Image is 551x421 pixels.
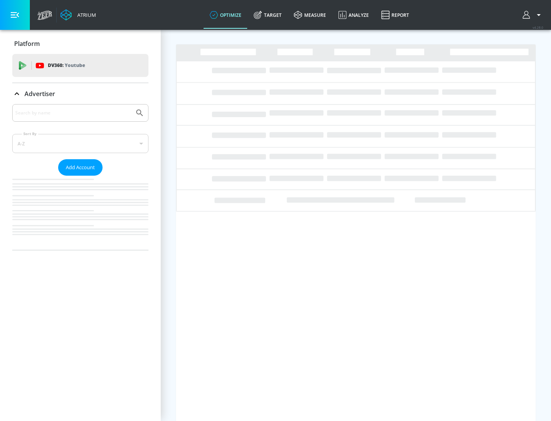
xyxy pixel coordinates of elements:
button: Add Account [58,159,103,176]
div: A-Z [12,134,148,153]
a: Atrium [60,9,96,21]
span: Add Account [66,163,95,172]
a: optimize [204,1,248,29]
a: Analyze [332,1,375,29]
span: v 4.28.0 [533,25,543,29]
a: Target [248,1,288,29]
p: Advertiser [24,90,55,98]
nav: list of Advertiser [12,176,148,250]
div: DV360: Youtube [12,54,148,77]
p: Youtube [65,61,85,69]
a: Report [375,1,415,29]
div: Advertiser [12,83,148,104]
a: measure [288,1,332,29]
input: Search by name [15,108,131,118]
label: Sort By [22,131,38,136]
div: Platform [12,33,148,54]
div: Atrium [74,11,96,18]
div: Advertiser [12,104,148,250]
p: Platform [14,39,40,48]
p: DV360: [48,61,85,70]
